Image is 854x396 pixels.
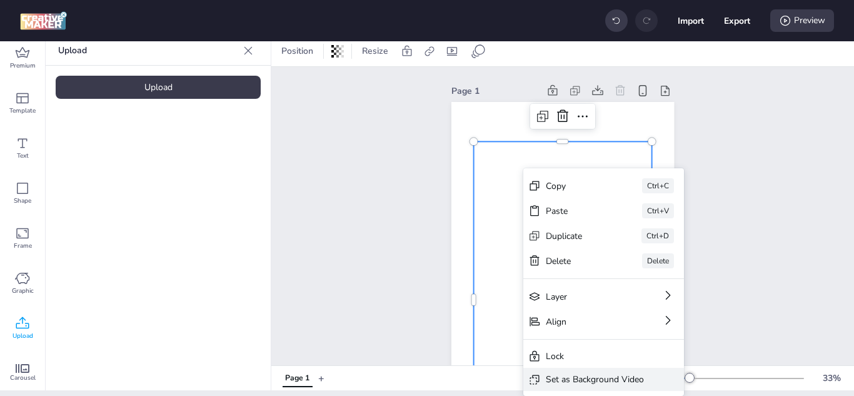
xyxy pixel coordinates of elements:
[58,36,238,66] p: Upload
[546,230,606,243] div: Duplicate
[770,9,834,32] div: Preview
[546,315,626,328] div: Align
[642,253,674,268] div: Delete
[359,44,391,58] span: Resize
[279,44,316,58] span: Position
[642,178,674,193] div: Ctrl+C
[12,286,34,296] span: Graphic
[816,372,846,385] div: 33 %
[641,228,674,243] div: Ctrl+D
[276,367,318,389] div: Tabs
[285,373,309,384] div: Page 1
[14,196,31,206] span: Shape
[546,255,607,268] div: Delete
[14,241,32,251] span: Frame
[546,180,607,193] div: Copy
[546,290,626,303] div: Layer
[678,8,704,34] button: Import
[546,373,644,386] div: Set as Background Video
[17,151,29,161] span: Text
[20,11,67,30] img: logo Creative Maker
[546,350,644,363] div: Lock
[318,367,324,389] button: +
[9,106,36,116] span: Template
[546,205,607,218] div: Paste
[13,331,33,341] span: Upload
[56,76,261,99] div: Upload
[724,8,750,34] button: Export
[451,84,539,98] div: Page 1
[10,61,36,71] span: Premium
[10,373,36,383] span: Carousel
[642,203,674,218] div: Ctrl+V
